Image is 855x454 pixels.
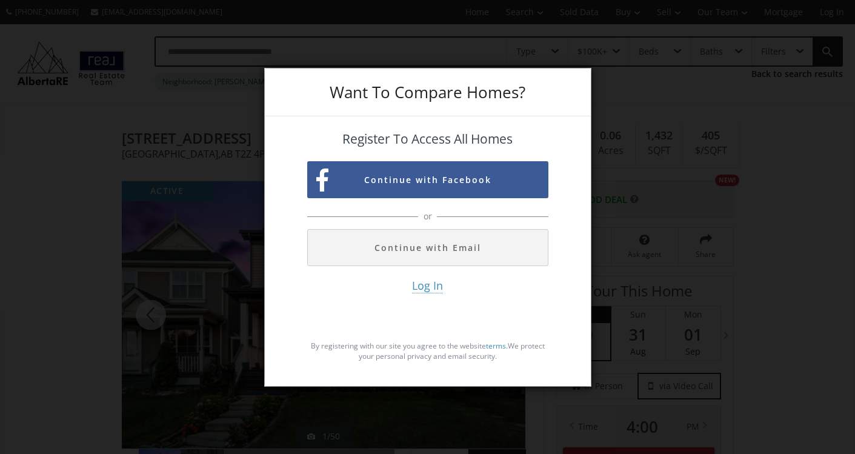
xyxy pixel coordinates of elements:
[307,341,548,361] p: By registering with our site you agree to the website . We protect your personal privacy and emai...
[307,229,548,266] button: Continue with Email
[486,341,506,351] a: terms
[307,84,548,100] h3: Want To Compare Homes?
[316,169,328,192] img: facebook-sign-up
[307,161,548,198] button: Continue with Facebook
[421,210,435,222] span: or
[412,278,443,293] span: Log In
[307,132,548,146] h4: Register To Access All Homes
